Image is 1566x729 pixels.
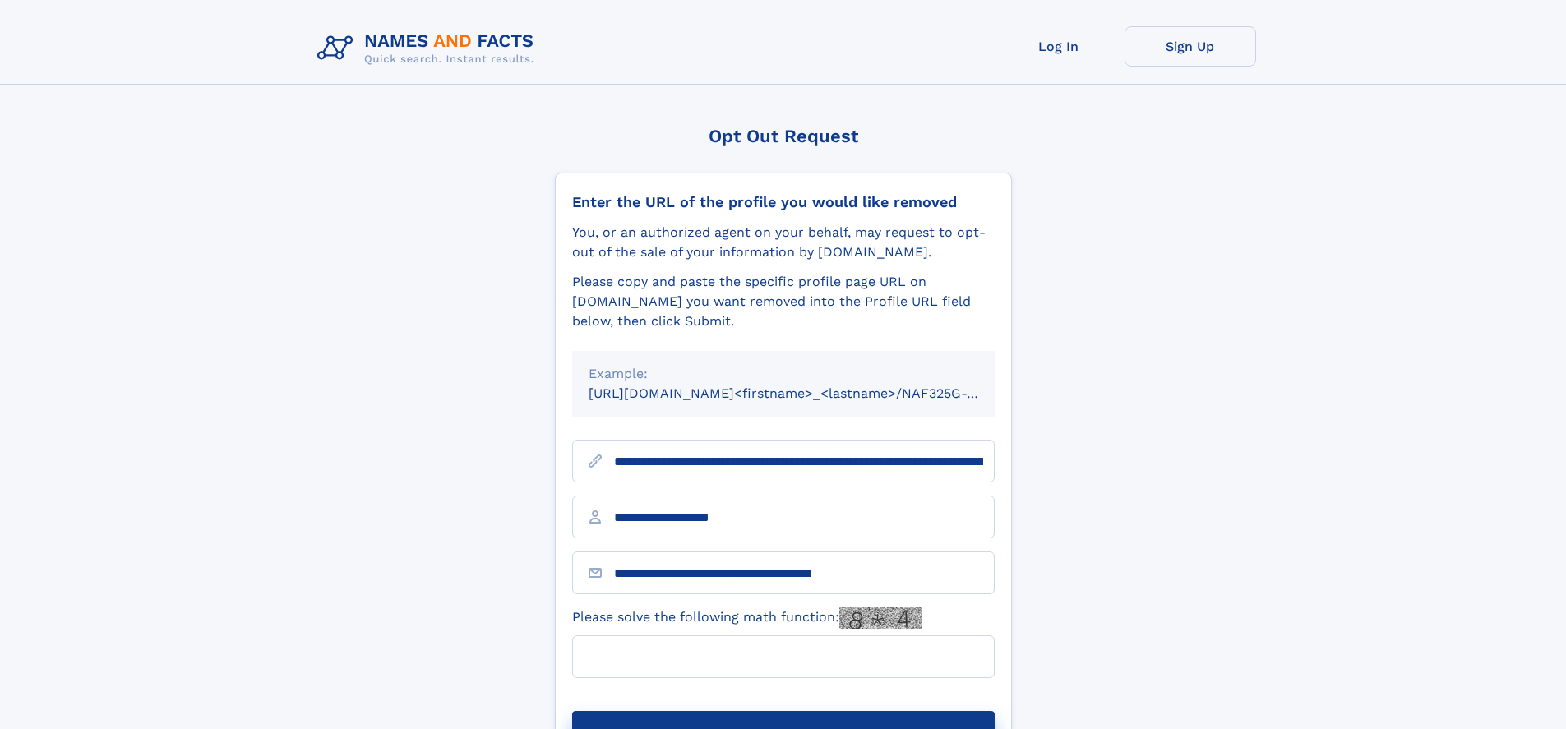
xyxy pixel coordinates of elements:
[572,607,922,629] label: Please solve the following math function:
[589,385,1026,401] small: [URL][DOMAIN_NAME]<firstname>_<lastname>/NAF325G-xxxxxxxx
[572,193,995,211] div: Enter the URL of the profile you would like removed
[555,126,1012,146] div: Opt Out Request
[311,26,547,71] img: Logo Names and Facts
[1125,26,1256,67] a: Sign Up
[993,26,1125,67] a: Log In
[572,272,995,331] div: Please copy and paste the specific profile page URL on [DOMAIN_NAME] you want removed into the Pr...
[572,223,995,262] div: You, or an authorized agent on your behalf, may request to opt-out of the sale of your informatio...
[589,364,978,384] div: Example:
